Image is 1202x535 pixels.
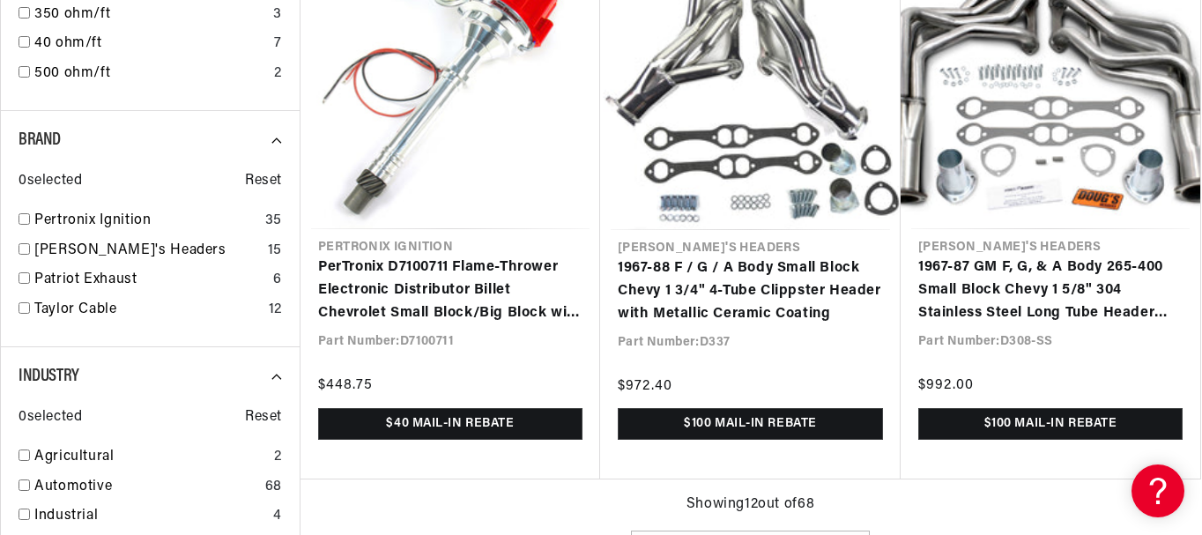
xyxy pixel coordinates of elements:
a: 1967-87 GM F, G, & A Body 265-400 Small Block Chevy 1 5/8" 304 Stainless Steel Long Tube Header w... [918,256,1183,324]
a: Agricultural [34,446,267,469]
div: 2 [274,63,282,85]
div: 3 [273,4,282,26]
div: 12 [269,299,282,322]
div: 7 [274,33,282,56]
div: 6 [273,269,282,292]
div: 35 [265,210,282,233]
a: [PERSON_NAME]'s Headers [34,240,261,263]
span: Industry [19,368,79,385]
a: Industrial [34,505,266,528]
div: 4 [273,505,282,528]
a: Patriot Exhaust [34,269,266,292]
a: PerTronix D7100711 Flame-Thrower Electronic Distributor Billet Chevrolet Small Block/Big Block wi... [318,256,582,324]
span: Reset [245,406,282,429]
a: Automotive [34,476,258,499]
div: 68 [265,476,282,499]
span: Showing 12 out of 68 [686,494,814,516]
a: Pertronix Ignition [34,210,258,233]
span: 0 selected [19,406,82,429]
a: 40 ohm/ft [34,33,267,56]
a: 500 ohm/ft [34,63,267,85]
a: Taylor Cable [34,299,262,322]
a: 350 ohm/ft [34,4,266,26]
span: Reset [245,170,282,193]
div: 15 [268,240,282,263]
span: 0 selected [19,170,82,193]
span: Brand [19,131,61,149]
a: 1967-88 F / G / A Body Small Block Chevy 1 3/4" 4-Tube Clippster Header with Metallic Ceramic Coa... [618,257,883,325]
div: 2 [274,446,282,469]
